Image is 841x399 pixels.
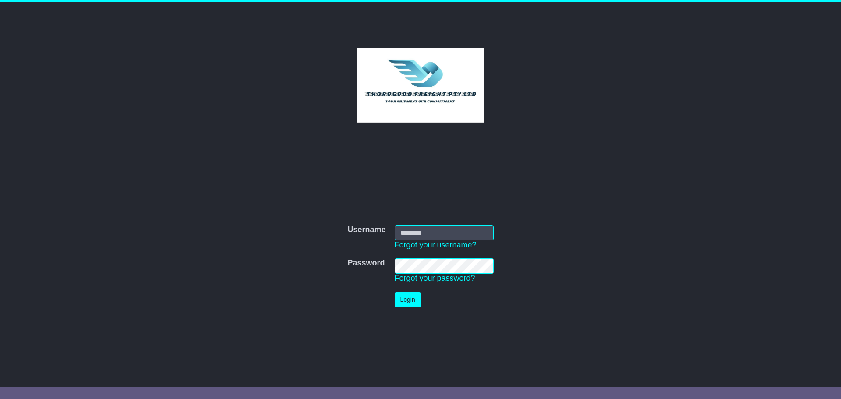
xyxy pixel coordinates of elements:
[395,240,477,249] a: Forgot your username?
[395,292,421,307] button: Login
[347,258,385,268] label: Password
[347,225,385,235] label: Username
[357,48,484,123] img: Thorogood Freight Pty Ltd
[395,274,475,282] a: Forgot your password?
